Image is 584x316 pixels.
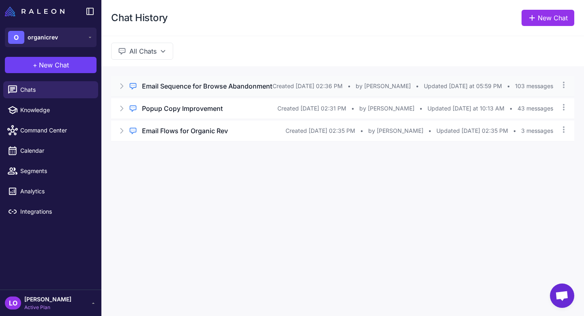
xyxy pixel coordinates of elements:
[427,104,505,113] span: Updated [DATE] at 10:13 AM
[20,146,92,155] span: Calendar
[5,6,64,16] img: Raleon Logo
[436,126,508,135] span: Updated [DATE] 02:35 PM
[550,284,574,308] a: Open chat
[111,11,168,24] h1: Chat History
[5,297,21,310] div: LO
[3,162,98,180] a: Segments
[428,126,432,135] span: •
[3,203,98,220] a: Integrations
[277,104,346,113] span: Created [DATE] 02:31 PM
[273,82,343,91] span: Created [DATE] 02:36 PM
[356,82,411,91] span: by [PERSON_NAME]
[351,104,354,113] span: •
[24,304,71,311] span: Active Plan
[142,126,228,136] h3: Email Flows for Organic Rev
[419,104,423,113] span: •
[507,82,510,91] span: •
[8,31,24,44] div: O
[24,295,71,304] span: [PERSON_NAME]
[522,10,574,26] a: New Chat
[368,126,423,135] span: by [PERSON_NAME]
[3,183,98,200] a: Analytics
[521,126,553,135] span: 3 messages
[517,104,553,113] span: 43 messages
[360,126,363,135] span: •
[359,104,414,113] span: by [PERSON_NAME]
[3,142,98,159] a: Calendar
[20,85,92,94] span: Chats
[142,81,272,91] h3: Email Sequence for Browse Abandonment
[5,28,97,47] button: Oorganicrev
[33,60,37,70] span: +
[20,106,92,115] span: Knowledge
[424,82,502,91] span: Updated [DATE] at 05:59 PM
[142,104,223,113] h3: Popup Copy Improvement
[20,126,92,135] span: Command Center
[20,187,92,196] span: Analytics
[3,102,98,119] a: Knowledge
[5,57,97,73] button: +New Chat
[20,207,92,216] span: Integrations
[3,122,98,139] a: Command Center
[111,43,173,60] button: All Chats
[286,126,355,135] span: Created [DATE] 02:35 PM
[20,167,92,175] span: Segments
[3,81,98,98] a: Chats
[39,60,69,70] span: New Chat
[416,82,419,91] span: •
[509,104,513,113] span: •
[515,82,553,91] span: 103 messages
[28,33,58,42] span: organicrev
[348,82,351,91] span: •
[513,126,516,135] span: •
